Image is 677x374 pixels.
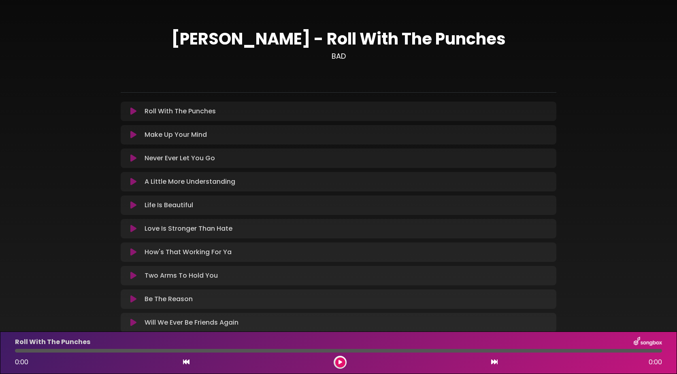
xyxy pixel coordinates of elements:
p: Be The Reason [145,294,193,304]
h3: BAD [121,52,556,61]
p: Love Is Stronger Than Hate [145,224,232,234]
p: A Little More Understanding [145,177,235,187]
p: How's That Working For Ya [145,247,232,257]
img: songbox-logo-white.png [634,337,662,347]
span: 0:00 [649,357,662,367]
span: 0:00 [15,357,28,367]
p: Never Ever Let You Go [145,153,215,163]
p: Make Up Your Mind [145,130,207,140]
p: Roll With The Punches [145,106,216,116]
h1: [PERSON_NAME] - Roll With The Punches [121,29,556,49]
p: Two Arms To Hold You [145,271,218,280]
p: Roll With The Punches [15,337,90,347]
p: Will We Ever Be Friends Again [145,318,238,327]
p: Life Is Beautiful [145,200,193,210]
